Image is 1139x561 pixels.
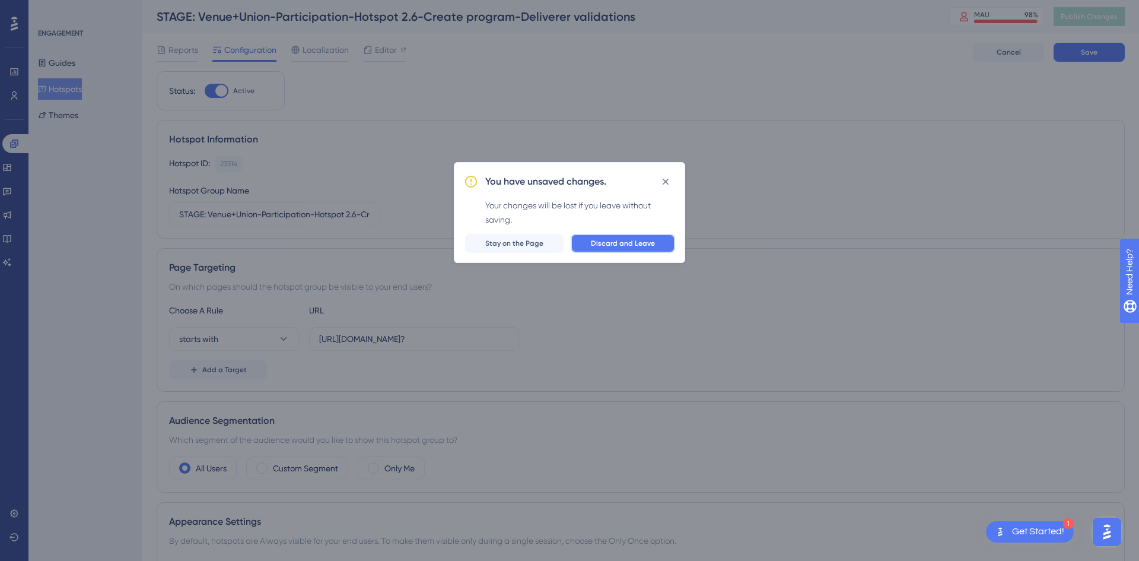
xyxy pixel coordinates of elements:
div: 1 [1063,518,1074,529]
span: Discard and Leave [591,239,655,248]
span: Stay on the Page [485,239,543,248]
h2: You have unsaved changes. [485,175,606,189]
div: Open Get Started! checklist, remaining modules: 1 [986,521,1074,543]
span: Need Help? [28,3,74,17]
img: launcher-image-alternative-text [993,525,1007,539]
div: Get Started! [1012,525,1064,538]
div: Your changes will be lost if you leave without saving. [485,198,675,227]
iframe: UserGuiding AI Assistant Launcher [1089,514,1125,550]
